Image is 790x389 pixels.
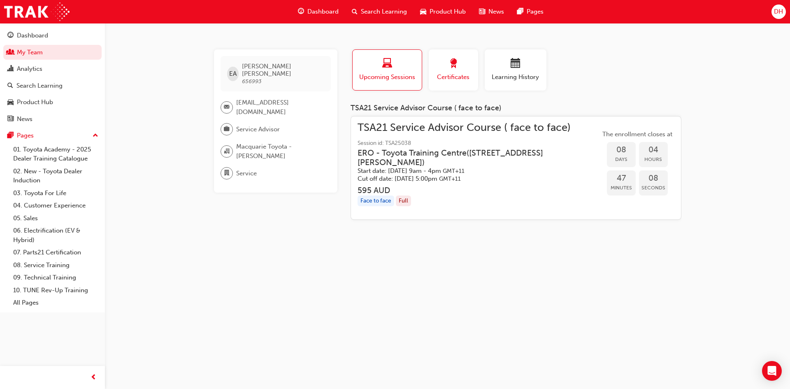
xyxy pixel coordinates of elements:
span: TSA21 Service Advisor Course ( face to face) [358,123,600,133]
span: Australian Eastern Daylight Time GMT+11 [439,175,461,182]
a: 02. New - Toyota Dealer Induction [10,165,102,187]
div: Full [396,196,411,207]
a: Dashboard [3,28,102,43]
span: award-icon [448,58,458,70]
span: [PERSON_NAME] [PERSON_NAME] [242,63,324,77]
a: 01. Toyota Academy - 2025 Dealer Training Catalogue [10,143,102,165]
div: Product Hub [17,98,53,107]
span: people-icon [7,49,14,56]
span: pages-icon [7,132,14,140]
div: TSA21 Service Advisor Course ( face to face) [351,104,681,113]
a: 10. TUNE Rev-Up Training [10,284,102,297]
a: 07. Parts21 Certification [10,246,102,259]
a: 06. Electrification (EV & Hybrid) [10,224,102,246]
a: News [3,112,102,127]
a: 08. Service Training [10,259,102,272]
button: Learning History [485,49,546,91]
span: laptop-icon [382,58,392,70]
button: Upcoming Sessions [352,49,422,91]
button: DashboardMy TeamAnalyticsSearch LearningProduct HubNews [3,26,102,128]
span: 656993 [242,78,262,85]
span: email-icon [224,102,230,113]
span: [EMAIL_ADDRESS][DOMAIN_NAME] [236,98,324,116]
div: Search Learning [16,81,63,91]
span: car-icon [7,99,14,106]
a: My Team [3,45,102,60]
span: 08 [607,145,636,155]
div: Dashboard [17,31,48,40]
span: Macquarie Toyota - [PERSON_NAME] [236,142,324,161]
span: EA [229,69,237,79]
div: Face to face [358,196,394,207]
span: The enrollment closes at [600,130,674,139]
a: All Pages [10,296,102,309]
a: Product Hub [3,95,102,110]
h5: Cut off date: [DATE] 5:00pm [358,175,587,183]
span: Session id: TSA25038 [358,139,600,148]
a: Analytics [3,61,102,77]
h3: ERO - Toyota Training Centre ( [STREET_ADDRESS][PERSON_NAME] ) [358,148,587,168]
a: 04. Customer Experience [10,199,102,212]
button: Pages [3,128,102,143]
span: Days [607,155,636,164]
span: Australian Eastern Daylight Time GMT+11 [443,168,465,175]
span: Hours [639,155,668,164]
a: TSA21 Service Advisor Course ( face to face)Session id: TSA25038ERO - Toyota Training Centre([STR... [358,123,674,213]
div: Analytics [17,64,42,74]
span: Learning History [491,72,540,82]
span: guage-icon [298,7,304,17]
span: chart-icon [7,65,14,73]
a: car-iconProduct Hub [414,3,472,20]
img: Trak [4,2,70,21]
button: Certificates [429,49,478,91]
span: Search Learning [361,7,407,16]
span: search-icon [7,82,13,90]
span: Service [236,169,257,178]
a: Search Learning [3,78,102,93]
span: search-icon [352,7,358,17]
span: Minutes [607,183,636,193]
span: Product Hub [430,7,466,16]
span: 04 [639,145,668,155]
span: news-icon [7,116,14,123]
div: News [17,114,33,124]
a: 05. Sales [10,212,102,225]
a: news-iconNews [472,3,511,20]
span: 47 [607,174,636,183]
a: 03. Toyota For Life [10,187,102,200]
span: pages-icon [517,7,523,17]
button: DH [771,5,786,19]
span: Service Advisor [236,125,280,134]
span: news-icon [479,7,485,17]
a: search-iconSearch Learning [345,3,414,20]
a: pages-iconPages [511,3,550,20]
h3: 595 AUD [358,186,600,195]
span: car-icon [420,7,426,17]
span: guage-icon [7,32,14,40]
span: department-icon [224,168,230,179]
div: Pages [17,131,34,140]
span: calendar-icon [511,58,520,70]
span: 08 [639,174,668,183]
span: Upcoming Sessions [359,72,416,82]
span: Certificates [435,72,472,82]
h5: Start date: [DATE] 9am - 4pm [358,167,587,175]
span: DH [774,7,783,16]
span: prev-icon [91,373,97,383]
span: briefcase-icon [224,124,230,135]
a: 09. Technical Training [10,271,102,284]
span: Seconds [639,183,668,193]
span: News [488,7,504,16]
span: organisation-icon [224,146,230,157]
span: Dashboard [307,7,339,16]
div: Open Intercom Messenger [762,361,782,381]
a: guage-iconDashboard [291,3,345,20]
span: up-icon [93,130,98,141]
span: Pages [527,7,544,16]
